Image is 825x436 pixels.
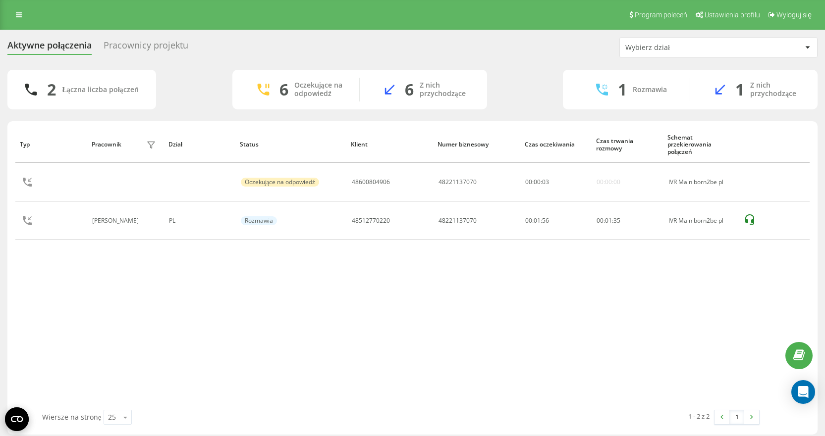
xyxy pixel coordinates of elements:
[635,11,687,19] span: Program poleceń
[597,217,620,224] div: : :
[668,179,733,186] div: IVR Main born2be pl
[729,410,744,424] a: 1
[439,217,477,224] div: 48221137070
[241,178,319,187] div: Oczekujące na odpowiedź
[625,44,744,52] div: Wybierz dział
[776,11,812,19] span: Wyloguj się
[352,217,390,224] div: 48512770220
[438,141,515,148] div: Numer biznesowy
[104,40,188,55] div: Pracownicy projektu
[62,86,138,94] div: Łączna liczba połączeń
[92,217,141,224] div: [PERSON_NAME]
[668,217,733,224] div: IVR Main born2be pl
[605,216,612,225] span: 01
[597,179,620,186] div: 00:00:00
[750,81,803,98] div: Z nich przychodzące
[542,178,549,186] span: 03
[168,141,230,148] div: Dział
[633,86,667,94] div: Rozmawia
[667,134,733,155] div: Schemat przekierowania połączeń
[735,80,744,99] div: 1
[525,141,587,148] div: Czas oczekiwania
[618,80,627,99] div: 1
[20,141,82,148] div: Typ
[7,40,92,55] div: Aktywne połączenia
[525,179,549,186] div: : :
[42,412,101,422] span: Wiersze na stronę
[241,216,277,225] div: Rozmawia
[294,81,344,98] div: Oczekujące na odpowiedź
[405,80,414,99] div: 6
[525,178,532,186] span: 00
[420,81,472,98] div: Z nich przychodzące
[613,216,620,225] span: 35
[47,80,56,99] div: 2
[439,179,477,186] div: 48221137070
[705,11,760,19] span: Ustawienia profilu
[279,80,288,99] div: 6
[108,412,116,422] div: 25
[240,141,342,148] div: Status
[92,141,121,148] div: Pracownik
[5,407,29,431] button: Open CMP widget
[597,216,604,225] span: 00
[525,217,586,224] div: 00:01:56
[791,380,815,404] div: Open Intercom Messenger
[688,411,710,421] div: 1 - 2 z 2
[352,179,390,186] div: 48600804906
[596,138,658,152] div: Czas trwania rozmowy
[351,141,428,148] div: Klient
[534,178,541,186] span: 00
[169,217,229,224] div: PL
